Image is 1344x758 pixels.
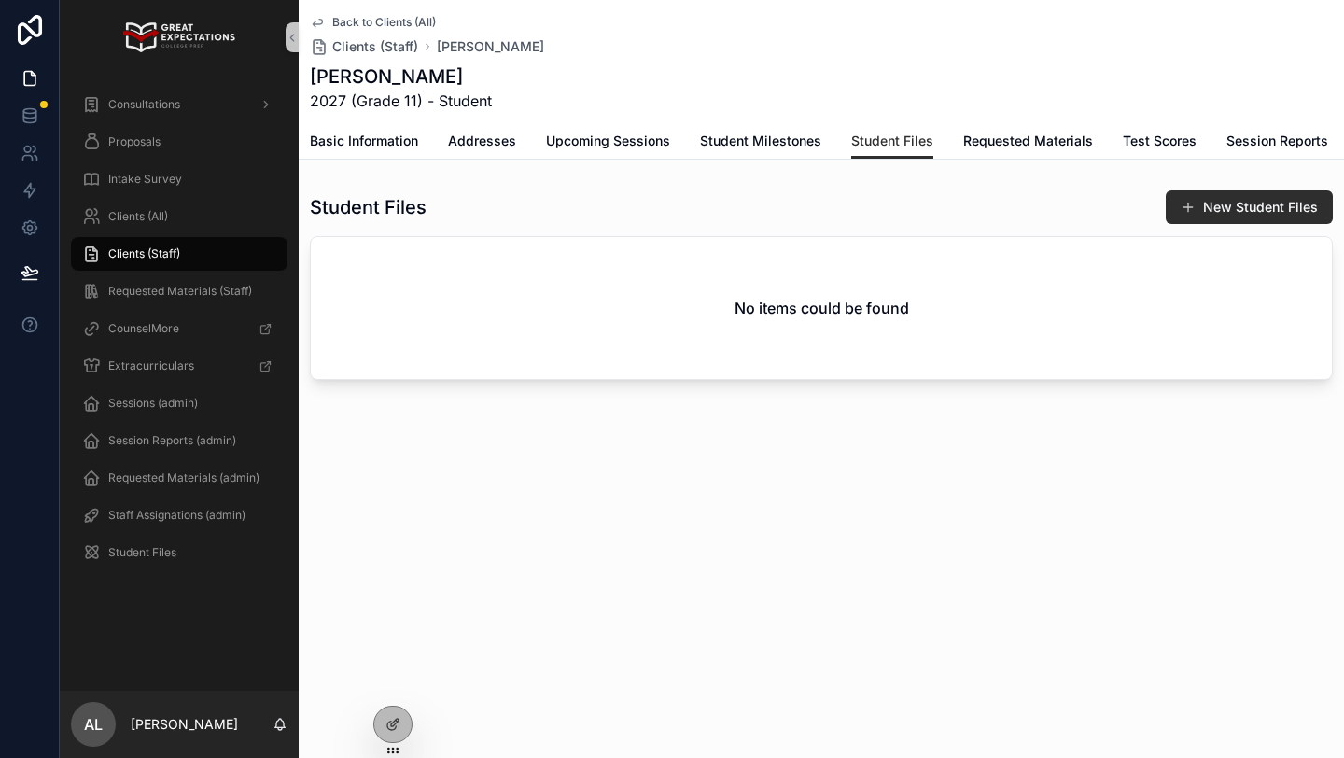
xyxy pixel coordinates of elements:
div: scrollable content [60,75,299,594]
a: Requested Materials [963,124,1093,161]
span: Addresses [448,132,516,150]
span: Test Scores [1123,132,1197,150]
a: Proposals [71,125,287,159]
a: Session Reports [1226,124,1328,161]
a: Test Scores [1123,124,1197,161]
a: Intake Survey [71,162,287,196]
span: Back to Clients (All) [332,15,436,30]
span: Clients (Staff) [108,246,180,261]
a: CounselMore [71,312,287,345]
a: Clients (Staff) [310,37,418,56]
span: Consultations [108,97,180,112]
a: Session Reports (admin) [71,424,287,457]
button: New Student Files [1166,190,1333,224]
a: Student Files [851,124,933,160]
a: Sessions (admin) [71,386,287,420]
span: Student Milestones [700,132,821,150]
span: Sessions (admin) [108,396,198,411]
span: Session Reports [1226,132,1328,150]
a: Extracurriculars [71,349,287,383]
img: App logo [123,22,234,52]
span: Session Reports (admin) [108,433,236,448]
span: Extracurriculars [108,358,194,373]
a: Clients (Staff) [71,237,287,271]
a: Clients (All) [71,200,287,233]
span: 2027 (Grade 11) - Student [310,90,492,112]
span: Clients (Staff) [332,37,418,56]
span: Basic Information [310,132,418,150]
span: Staff Assignations (admin) [108,508,245,523]
a: Consultations [71,88,287,121]
a: [PERSON_NAME] [437,37,544,56]
span: Student Files [108,545,176,560]
a: Upcoming Sessions [546,124,670,161]
span: Student Files [851,132,933,150]
p: [PERSON_NAME] [131,715,238,734]
span: AL [84,713,103,736]
span: Upcoming Sessions [546,132,670,150]
span: Proposals [108,134,161,149]
a: Requested Materials (admin) [71,461,287,495]
a: Basic Information [310,124,418,161]
a: Back to Clients (All) [310,15,436,30]
h1: Student Files [310,194,427,220]
span: Requested Materials (Staff) [108,284,252,299]
a: Student Files [71,536,287,569]
span: Requested Materials (admin) [108,470,259,485]
a: Addresses [448,124,516,161]
a: Staff Assignations (admin) [71,498,287,532]
span: CounselMore [108,321,179,336]
span: Clients (All) [108,209,168,224]
a: Student Milestones [700,124,821,161]
span: Intake Survey [108,172,182,187]
span: Requested Materials [963,132,1093,150]
a: Requested Materials (Staff) [71,274,287,308]
h1: [PERSON_NAME] [310,63,492,90]
h2: No items could be found [735,297,909,319]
